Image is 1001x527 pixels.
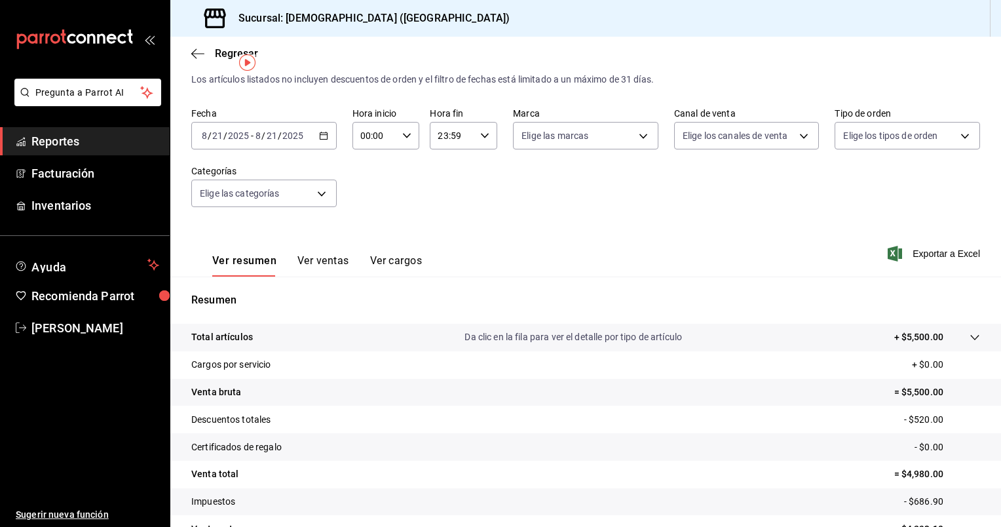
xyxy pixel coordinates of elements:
[191,292,980,308] p: Resumen
[31,197,159,214] span: Inventarios
[521,129,588,142] span: Elige las marcas
[212,254,422,277] div: navigation tabs
[14,79,161,106] button: Pregunta a Parrot AI
[352,109,420,118] label: Hora inicio
[683,129,787,142] span: Elige los canales de venta
[144,34,155,45] button: open_drawer_menu
[223,130,227,141] span: /
[208,130,212,141] span: /
[31,132,159,150] span: Reportes
[674,109,820,118] label: Canal de venta
[9,95,161,109] a: Pregunta a Parrot AI
[915,440,980,454] p: - $0.00
[31,319,159,337] span: [PERSON_NAME]
[904,495,980,509] p: - $686.90
[212,254,276,277] button: Ver resumen
[31,287,159,305] span: Recomienda Parrot
[227,130,250,141] input: ----
[261,130,265,141] span: /
[894,467,980,481] p: = $4,980.00
[890,246,980,262] button: Exportar a Excel
[191,47,258,60] button: Regresar
[297,254,349,277] button: Ver ventas
[266,130,278,141] input: --
[215,47,258,60] span: Regresar
[430,109,497,118] label: Hora fin
[251,130,254,141] span: -
[282,130,304,141] input: ----
[894,385,980,399] p: = $5,500.00
[255,130,261,141] input: --
[513,109,658,118] label: Marca
[201,130,208,141] input: --
[894,330,943,344] p: + $5,500.00
[278,130,282,141] span: /
[35,86,141,100] span: Pregunta a Parrot AI
[191,495,235,509] p: Impuestos
[370,254,423,277] button: Ver cargos
[239,54,255,71] img: Tooltip marker
[191,440,282,454] p: Certificados de regalo
[191,73,980,87] div: Los artículos listados no incluyen descuentos de orden y el filtro de fechas está limitado a un m...
[904,413,980,427] p: - $520.00
[191,413,271,427] p: Descuentos totales
[835,109,980,118] label: Tipo de orden
[464,330,682,344] p: Da clic en la fila para ver el detalle por tipo de artículo
[228,10,510,26] h3: Sucursal: [DEMOGRAPHIC_DATA] ([GEOGRAPHIC_DATA])
[212,130,223,141] input: --
[191,385,241,399] p: Venta bruta
[191,358,271,372] p: Cargos por servicio
[191,467,238,481] p: Venta total
[191,109,337,118] label: Fecha
[16,508,159,522] span: Sugerir nueva función
[200,187,280,200] span: Elige las categorías
[191,330,253,344] p: Total artículos
[31,257,142,273] span: Ayuda
[191,166,337,176] label: Categorías
[31,165,159,182] span: Facturación
[843,129,937,142] span: Elige los tipos de orden
[912,358,980,372] p: + $0.00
